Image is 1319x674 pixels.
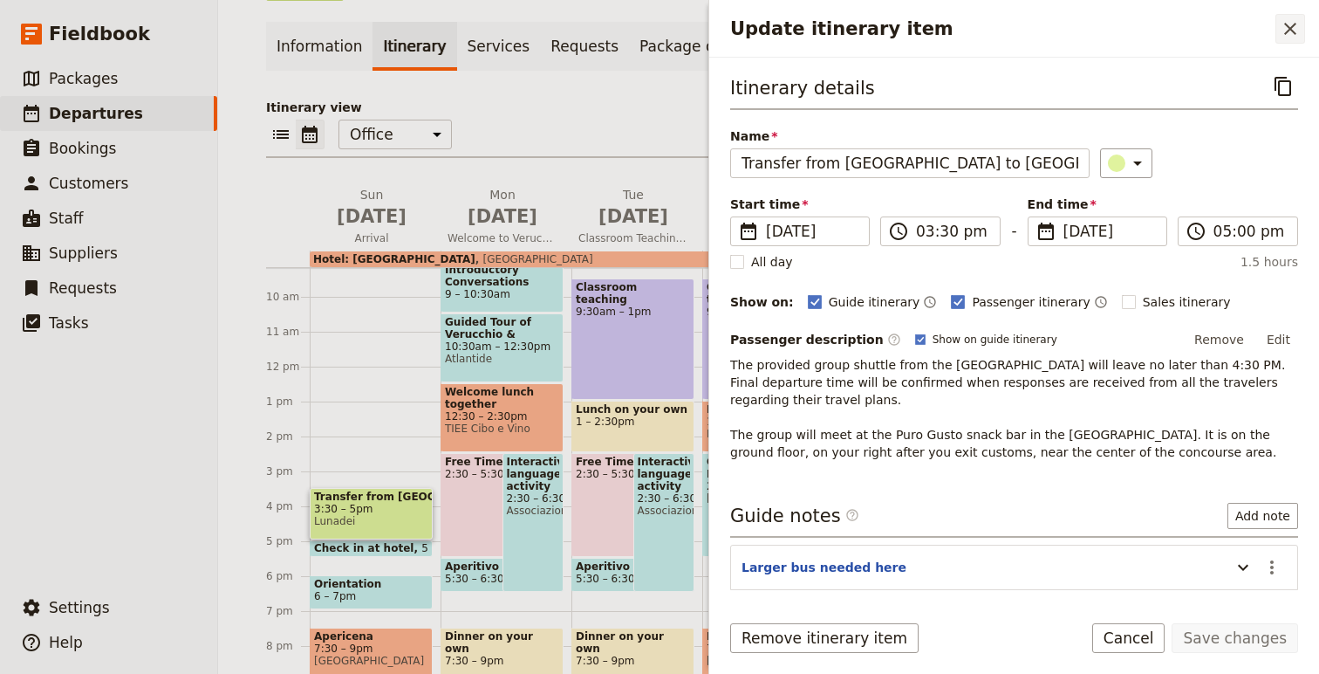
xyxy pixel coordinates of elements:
span: Classroom teaching [707,281,821,306]
span: 9:30am – 1pm [576,306,690,318]
span: Introductory Conversations [445,264,559,288]
span: Lunadei [314,515,428,527]
span: ​ [845,508,859,522]
h2: Update itinerary item [730,16,1275,42]
span: Interactive language activity [638,456,691,492]
span: Show on guide itinerary [933,333,1057,347]
div: Show on: [730,293,794,311]
span: ​ [1186,221,1206,242]
div: Lunch together1 – 2:30pmKiss my [PERSON_NAME] [702,401,825,452]
span: Tasks [49,314,89,332]
h2: Mon [448,186,557,230]
span: [DATE] [1063,221,1156,242]
span: Settings [49,599,110,616]
div: Free Time2:30 – 5:30pm [441,453,545,557]
div: 6 pm [266,569,310,583]
button: Time shown on passenger itinerary [1094,292,1108,313]
div: 11 am [266,325,310,339]
span: 1 – 2:30pm [707,416,821,428]
span: [GEOGRAPHIC_DATA] [475,253,593,265]
button: Mon [DATE]Welcome to Verucchio [441,186,571,251]
span: ​ [888,221,909,242]
button: Larger bus needed here [742,559,906,576]
div: 8 pm [266,639,310,653]
span: Start time [730,196,870,213]
input: ​ [1213,221,1287,242]
div: Free Time2:30 – 5:30pm [571,453,676,557]
span: Departures [49,105,143,122]
button: List view [266,120,296,149]
a: Requests [540,22,629,71]
a: Itinerary [372,22,456,71]
span: 1.5 hours [1240,253,1298,271]
span: [DATE] [448,203,557,230]
div: ​ [1110,153,1148,174]
div: Check in at hotel5 – 5:30pm [310,540,433,557]
span: Associazione Culturale Rilego e Rileggo [638,505,691,517]
span: ​ [845,508,859,529]
span: 9 – 10:30am [445,288,559,300]
button: Cancel [1092,623,1165,653]
span: [DATE] [578,203,688,230]
span: Aperitivo Welcome with Locals [576,561,672,573]
div: 5 pm [266,534,310,548]
span: [GEOGRAPHIC_DATA] [707,655,821,667]
span: End time [1028,196,1167,213]
span: Classroom teaching [576,281,690,306]
button: Remove itinerary item [730,623,919,653]
button: Edit [1259,327,1298,353]
div: Aperitivo Welcome with Locals5:30 – 6:30pm [441,558,545,592]
div: 7 pm [266,604,310,618]
span: Guide itinerary [829,293,920,311]
span: Associazione Culturale Rilego e Rileggo [507,505,560,517]
span: [GEOGRAPHIC_DATA] [314,655,428,667]
span: ​ [738,221,759,242]
div: Guided Tour of Verucchio & [PERSON_NAME]10:30am – 12:30pmAtlantide [441,313,564,382]
span: TIEE Cibo e Vino [445,423,559,435]
div: Classroom teaching9:30am – 1pm [702,279,825,400]
div: Aperitivo Welcome with Locals5:30 – 6:30pm [571,558,676,592]
span: 7:30 – 9pm [445,655,559,667]
span: Customers [49,175,128,192]
span: ​ [887,333,901,347]
span: [DATE] [317,203,427,230]
span: 5:30 – 6:30pm [576,573,652,585]
span: - [1011,220,1016,246]
span: Name [730,127,1090,145]
div: 3 pm [266,464,310,478]
div: Classroom teaching9:30am – 1pm [571,279,694,400]
span: Lunch on your own [576,403,690,416]
span: Suppliers [49,244,118,262]
button: Close drawer [1275,14,1305,44]
span: 2:30 – 6:30pm [507,492,560,505]
span: Guided Tour of Verucchio & [PERSON_NAME] [445,316,559,340]
h3: Itinerary details [730,75,875,101]
div: 1 pm [266,395,310,409]
input: ​ [916,221,989,242]
p: The provided group shuttle from the [GEOGRAPHIC_DATA] will leave no later than 4:30 PM. Final dep... [730,356,1298,461]
span: Cooking lesson in Italian [707,456,821,480]
span: Packages [49,70,118,87]
span: Classroom Teaching Starts [571,231,695,245]
span: Kiss my [PERSON_NAME] [707,428,821,440]
a: Information [266,22,372,71]
button: Save changes [1172,623,1298,653]
label: Passenger description [730,331,901,348]
span: Arrival [310,231,434,245]
div: Orientation6 – 7pm [310,575,433,609]
h2: Tue [578,186,688,230]
span: Bookings [49,140,116,157]
button: Tue [DATE]Classroom Teaching Starts [571,186,702,251]
p: Itinerary view [266,99,1271,116]
span: 9:30am – 1pm [707,306,821,318]
button: Time shown on guide itinerary [923,292,937,313]
span: 6 – 7pm [314,590,356,602]
span: Requests [49,279,117,297]
span: 10:30am – 12:30pm [445,340,559,353]
span: Free Time [576,456,672,468]
div: Transfer from [GEOGRAPHIC_DATA] to [GEOGRAPHIC_DATA]3:30 – 5pmLunadei [310,488,433,540]
span: 2:30 – 6:30pm [638,492,691,505]
span: Sales itinerary [1143,293,1231,311]
div: 12 pm [266,360,310,374]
